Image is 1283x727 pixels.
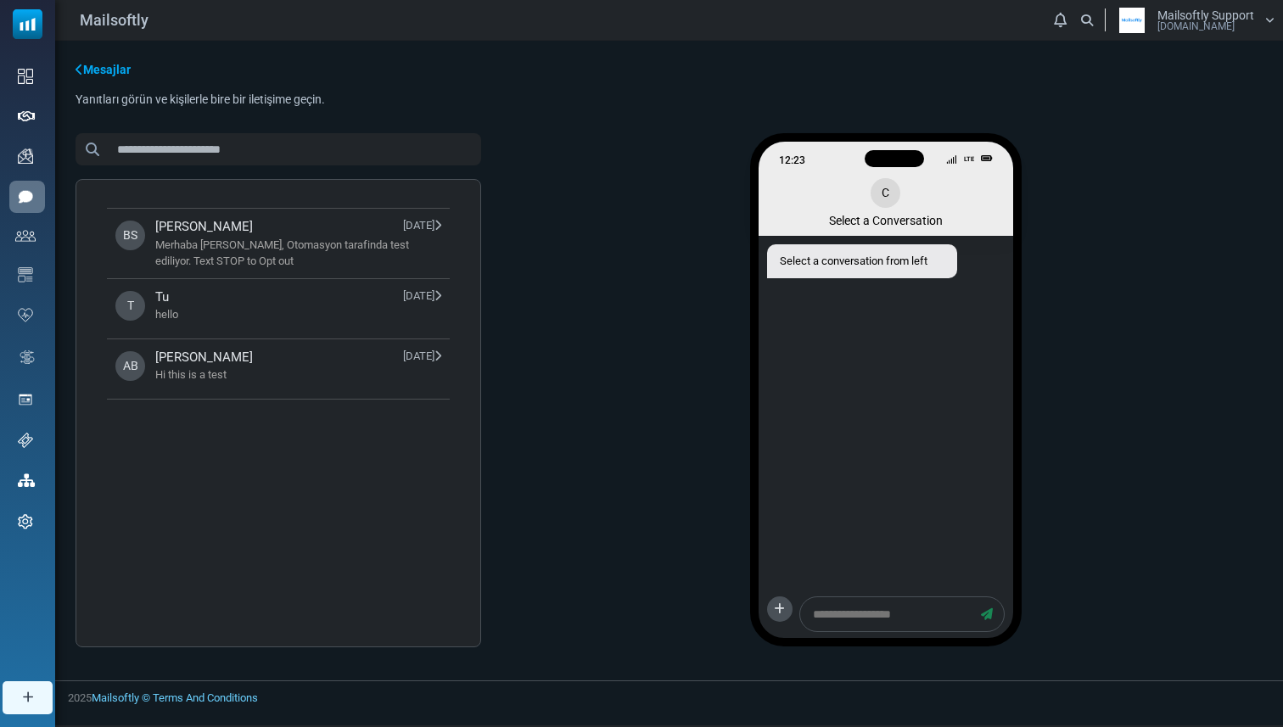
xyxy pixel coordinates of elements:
[403,217,441,237] span: [DATE]
[18,514,33,529] img: settings-icon.svg
[155,237,441,270] span: Merhaba [PERSON_NAME], Otomasyon tarafinda test ediliyor. Text STOP to Opt out
[155,306,441,323] span: hello
[1111,8,1275,33] a: User Logo Mailsoftly Support [DOMAIN_NAME]
[115,351,145,381] div: AB
[155,217,253,237] a: [PERSON_NAME]
[80,8,148,31] span: Mailsoftly
[13,9,42,39] img: mailsoftly_icon_blue_white.svg
[767,244,957,278] div: Select a conversation from left
[115,221,145,250] div: BS
[155,288,169,307] a: Tu
[18,267,33,282] img: email-templates-icon.svg
[155,366,441,383] span: Hi this is a test
[18,69,33,84] img: dashboard-icon.svg
[1157,21,1235,31] span: [DOMAIN_NAME]
[76,61,131,79] a: Mesajlar
[18,392,33,407] img: landing_pages.svg
[964,154,974,164] span: LTE
[1157,9,1254,21] span: Mailsoftly Support
[115,291,145,321] div: T
[55,680,1283,711] footer: 2025
[403,348,441,367] span: [DATE]
[15,230,36,242] img: contacts-icon.svg
[403,288,441,307] span: [DATE]
[153,691,258,704] a: Terms And Conditions
[779,153,939,164] div: 12:23
[1111,8,1153,33] img: User Logo
[155,348,253,367] a: [PERSON_NAME]
[76,92,325,106] div: Yanıtları görün ve kişilerle bire bir iletişime geçin.
[18,189,33,204] img: sms-icon-active.png
[153,691,258,704] span: translation missing: tr.layouts.footer.terms_and_conditions
[18,148,33,164] img: campaigns-icon.png
[18,348,36,367] img: workflow.svg
[92,691,150,704] a: Mailsoftly ©
[18,433,33,448] img: support-icon.svg
[18,308,33,322] img: domain-health-icon.svg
